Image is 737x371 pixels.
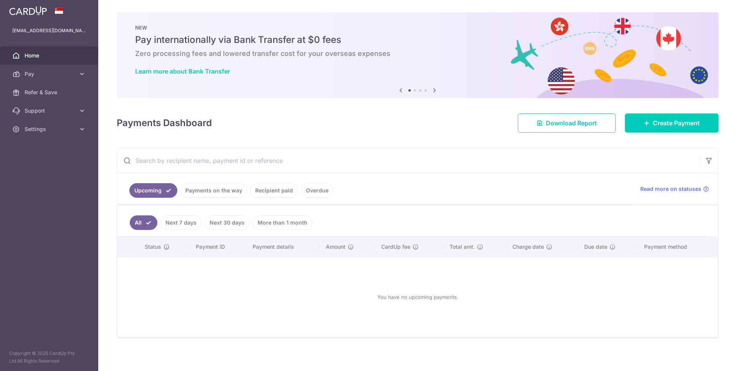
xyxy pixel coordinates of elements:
[160,215,202,230] a: Next 7 days
[180,183,247,198] a: Payments on the way
[135,67,230,75] a: Learn more about Bank Transfer
[25,125,75,133] span: Settings
[25,70,75,78] span: Pay
[117,148,700,173] input: Search by recipient name, payment id or reference
[326,243,345,251] span: Amount
[653,118,700,128] span: Create Payment
[584,243,607,251] span: Due date
[625,113,719,133] a: Create Payment
[253,215,312,230] a: More than 1 month
[190,237,246,257] th: Payment ID
[135,34,700,46] h5: Pay internationally via Bank Transfer at $0 fees
[518,113,616,133] a: Download Report
[301,183,334,198] a: Overdue
[135,25,700,31] p: NEW
[640,185,709,193] a: Read more on statuses
[129,183,177,198] a: Upcoming
[250,183,298,198] a: Recipient paid
[25,89,75,96] span: Refer & Save
[449,243,475,251] span: Total amt.
[117,116,212,130] h4: Payments Dashboard
[25,52,75,59] span: Home
[145,243,161,251] span: Status
[12,27,86,34] p: [EMAIL_ADDRESS][DOMAIN_NAME]
[381,243,410,251] span: CardUp fee
[117,12,719,98] img: Bank transfer banner
[9,6,47,15] img: CardUp
[127,263,709,331] div: You have no upcoming payments.
[512,243,544,251] span: Charge date
[546,118,597,128] span: Download Report
[130,215,157,230] a: All
[135,49,700,58] h6: Zero processing fees and lowered transfer cost for your overseas expenses
[638,237,718,257] th: Payment method
[640,185,701,193] span: Read more on statuses
[25,107,75,115] span: Support
[246,237,320,257] th: Payment details
[205,215,250,230] a: Next 30 days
